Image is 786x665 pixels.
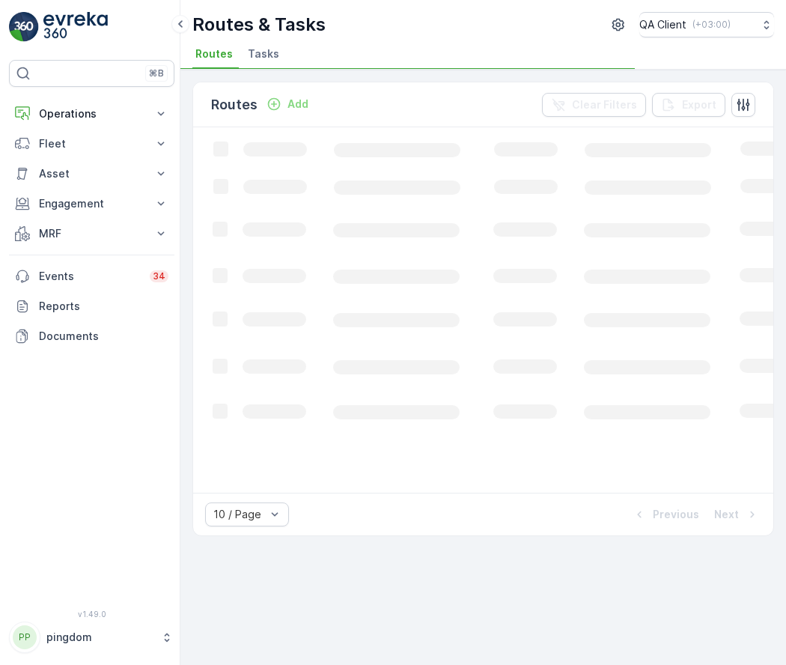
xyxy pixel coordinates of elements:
[639,17,686,32] p: QA Client
[43,12,108,42] img: logo_light-DOdMpM7g.png
[9,159,174,189] button: Asset
[211,94,258,115] p: Routes
[714,507,739,522] p: Next
[572,97,637,112] p: Clear Filters
[46,630,153,645] p: pingdom
[248,46,279,61] span: Tasks
[39,329,168,344] p: Documents
[9,219,174,249] button: MRF
[9,261,174,291] a: Events34
[692,19,731,31] p: ( +03:00 )
[713,505,761,523] button: Next
[39,269,141,284] p: Events
[542,93,646,117] button: Clear Filters
[39,226,144,241] p: MRF
[153,270,165,282] p: 34
[639,12,774,37] button: QA Client(+03:00)
[39,106,144,121] p: Operations
[9,622,174,653] button: PPpingdom
[39,166,144,181] p: Asset
[9,321,174,351] a: Documents
[682,97,716,112] p: Export
[149,67,164,79] p: ⌘B
[9,189,174,219] button: Engagement
[9,610,174,619] span: v 1.49.0
[9,291,174,321] a: Reports
[261,95,314,113] button: Add
[39,299,168,314] p: Reports
[9,12,39,42] img: logo
[39,136,144,151] p: Fleet
[653,507,699,522] p: Previous
[13,625,37,649] div: PP
[9,99,174,129] button: Operations
[630,505,701,523] button: Previous
[9,129,174,159] button: Fleet
[192,13,326,37] p: Routes & Tasks
[287,97,308,112] p: Add
[39,196,144,211] p: Engagement
[195,46,233,61] span: Routes
[652,93,725,117] button: Export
